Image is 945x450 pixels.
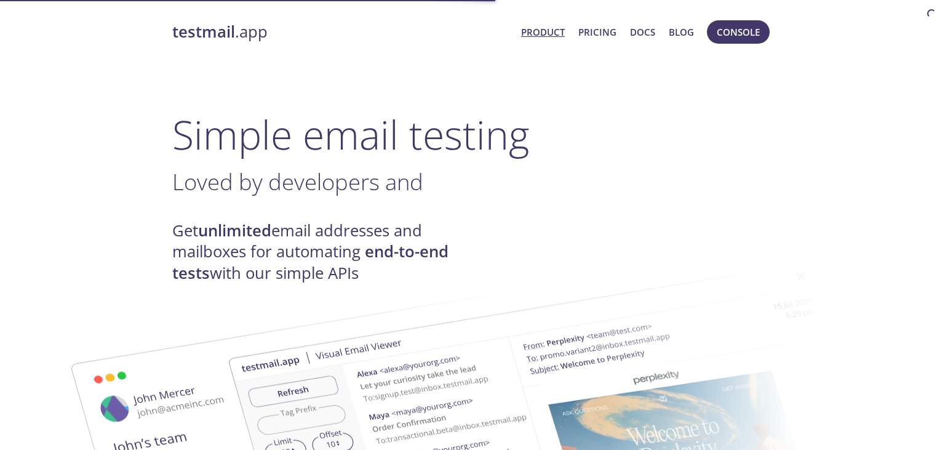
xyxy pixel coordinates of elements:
[707,20,770,44] button: Console
[172,166,423,197] span: Loved by developers and
[198,220,271,241] strong: unlimited
[717,24,760,40] span: Console
[521,24,565,40] a: Product
[172,220,472,284] h4: Get email addresses and mailboxes for automating with our simple APIs
[172,21,235,42] strong: testmail
[172,22,511,42] a: testmail.app
[630,24,655,40] a: Docs
[669,24,694,40] a: Blog
[172,111,773,158] h1: Simple email testing
[578,24,616,40] a: Pricing
[172,241,449,283] strong: end-to-end tests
